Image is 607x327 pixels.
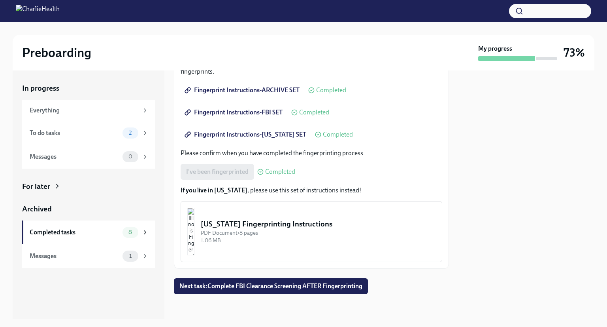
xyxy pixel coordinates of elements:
[181,127,312,143] a: Fingerprint Instructions-[US_STATE] SET
[22,244,155,268] a: Messages1
[22,83,155,93] a: In progress
[179,282,362,290] span: Next task : Complete FBI Clearance Screening AFTER Fingerprinting
[181,82,305,98] a: Fingerprint Instructions-ARCHIVE SET
[124,130,136,136] span: 2
[22,145,155,169] a: Messages0
[22,45,91,61] h2: Preboarding
[30,228,119,237] div: Completed tasks
[478,44,512,53] strong: My progress
[186,108,283,116] span: Fingerprint Instructions-FBI SET
[201,237,435,244] div: 1.06 MB
[124,154,137,160] span: 0
[299,109,329,116] span: Completed
[22,181,50,192] div: For later
[30,252,119,260] div: Messages
[316,87,346,93] span: Completed
[16,5,60,17] img: CharlieHealth
[181,186,247,194] strong: If you live in [US_STATE]
[30,129,119,137] div: To do tasks
[564,46,585,60] h3: 73%
[181,149,442,158] p: Please confirm when you have completed the fingerprinting process
[181,105,288,120] a: Fingerprint Instructions-FBI SET
[22,100,155,121] a: Everything
[124,229,137,235] span: 8
[22,181,155,192] a: For later
[30,106,138,115] div: Everything
[124,253,136,259] span: 1
[22,221,155,244] a: Completed tasks8
[265,169,295,175] span: Completed
[187,208,194,255] img: Illinois Fingerprinting Instructions
[22,121,155,145] a: To do tasks2
[323,131,353,138] span: Completed
[181,186,442,195] p: , please use this set of instructions instead!
[30,152,119,161] div: Messages
[186,131,306,139] span: Fingerprint Instructions-[US_STATE] SET
[181,201,442,262] button: [US_STATE] Fingerprinting InstructionsPDF Document•8 pages1.06 MB
[174,278,368,294] button: Next task:Complete FBI Clearance Screening AFTER Fingerprinting
[201,219,435,229] div: [US_STATE] Fingerprinting Instructions
[186,86,300,94] span: Fingerprint Instructions-ARCHIVE SET
[201,229,435,237] div: PDF Document • 8 pages
[22,204,155,214] a: Archived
